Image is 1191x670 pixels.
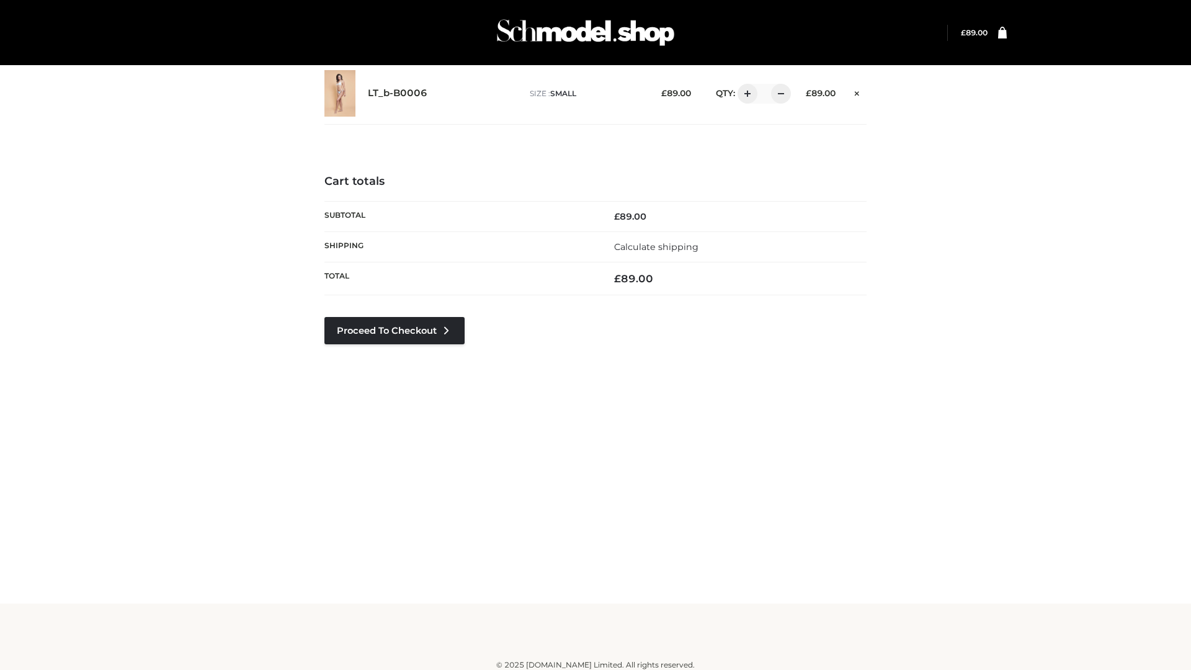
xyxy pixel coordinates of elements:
span: £ [806,88,811,98]
th: Total [324,262,595,295]
bdi: 89.00 [806,88,836,98]
a: Proceed to Checkout [324,317,465,344]
span: SMALL [550,89,576,98]
span: £ [661,88,667,98]
a: Remove this item [848,84,867,100]
span: £ [614,272,621,285]
a: LT_b-B0006 [368,87,427,99]
a: £89.00 [961,28,988,37]
bdi: 89.00 [614,272,653,285]
th: Subtotal [324,201,595,231]
bdi: 89.00 [661,88,691,98]
a: Calculate shipping [614,241,698,252]
th: Shipping [324,231,595,262]
img: Schmodel Admin 964 [493,8,679,57]
p: size : [530,88,642,99]
span: £ [961,28,966,37]
bdi: 89.00 [961,28,988,37]
div: QTY: [703,84,787,104]
span: £ [614,211,620,222]
h4: Cart totals [324,175,867,189]
bdi: 89.00 [614,211,646,222]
